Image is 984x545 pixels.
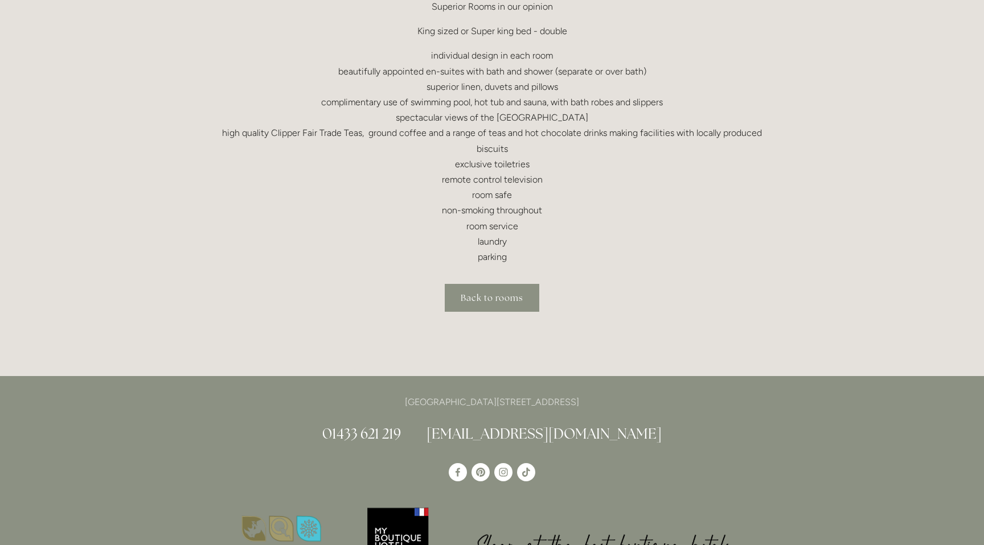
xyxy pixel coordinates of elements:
[220,48,764,265] p: individual design in each room beautifully appointed en-suites with bath and shower (separate or ...
[220,394,764,410] p: [GEOGRAPHIC_DATA][STREET_ADDRESS]
[322,424,401,443] a: 01433 621 219
[517,463,535,481] a: TikTok
[220,23,764,39] p: King sized or Super king bed - double
[427,424,662,443] a: [EMAIL_ADDRESS][DOMAIN_NAME]
[445,284,539,312] a: Back to rooms
[494,463,512,481] a: Instagram
[471,463,490,481] a: Pinterest
[449,463,467,481] a: Losehill House Hotel & Spa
